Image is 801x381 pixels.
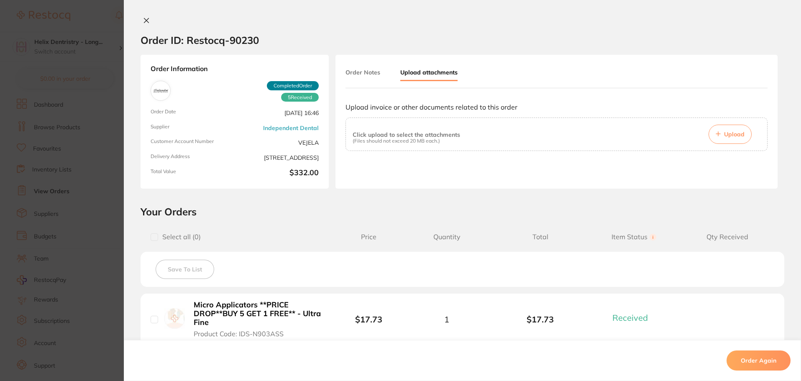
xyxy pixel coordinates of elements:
span: Upload [724,130,745,138]
button: Received [610,312,658,323]
img: Independent Dental [153,83,169,99]
button: Save To List [156,260,214,279]
span: Select all ( 0 ) [158,233,201,241]
strong: Order Information [151,65,319,74]
span: Total [494,233,587,241]
p: Click upload to select the attachments [353,131,460,138]
b: Micro Applicators **PRICE DROP**BUY 5 GET 1 FREE** - Ultra Fine [194,301,323,327]
span: Price [338,233,400,241]
button: Order Again [727,350,791,371]
h2: Order ID: Restocq- 90230 [141,34,259,46]
span: Completed Order [267,81,319,90]
span: Received [612,312,648,323]
span: Customer Account Number [151,138,231,147]
span: 1 [444,315,449,324]
span: Delivery Address [151,153,231,162]
img: Micro Applicators **PRICE DROP**BUY 5 GET 1 FREE** - Ultra Fine [164,308,185,329]
span: [STREET_ADDRESS] [238,153,319,162]
button: Order Notes [345,65,380,80]
span: VEJELA [238,138,319,147]
p: Upload invoice or other documents related to this order [345,103,768,111]
p: (Files should not exceed 20 MB each.) [353,138,460,144]
span: Total Value [151,169,231,179]
h2: Your Orders [141,205,784,218]
b: $17.73 [355,314,382,325]
span: Order Date [151,109,231,117]
span: Item Status [587,233,681,241]
button: Upload attachments [400,65,458,81]
button: Micro Applicators **PRICE DROP**BUY 5 GET 1 FREE** - Ultra Fine Product Code: IDS-N903ASS [191,300,325,338]
b: $17.73 [494,315,587,324]
span: Qty Received [681,233,774,241]
b: $332.00 [238,169,319,179]
a: Independent Dental [263,125,319,131]
span: Quantity [400,233,494,241]
button: Upload [709,125,752,144]
span: Received [281,93,319,102]
span: [DATE] 16:46 [238,109,319,117]
span: Product Code: IDS-N903ASS [194,330,284,338]
span: Supplier [151,124,231,132]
